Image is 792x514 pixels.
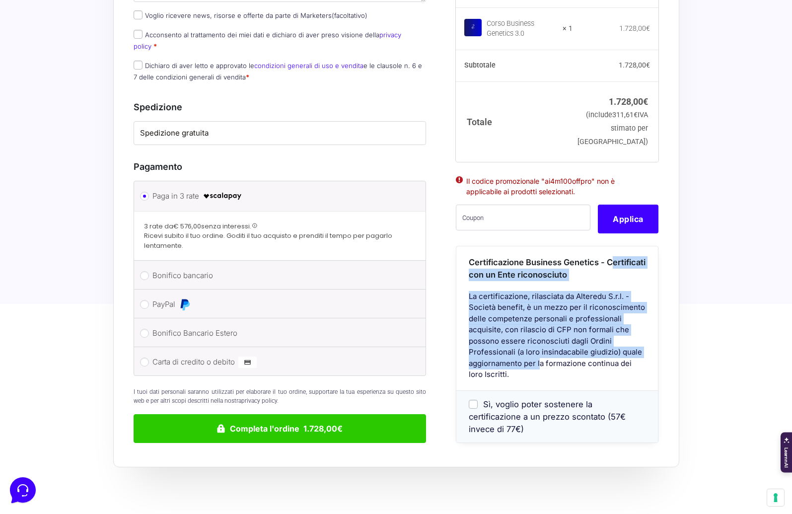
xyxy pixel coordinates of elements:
span: Start a Conversation [72,105,139,113]
p: Home [30,333,47,342]
button: Applica [598,205,658,233]
label: PayPal [152,297,404,312]
div: Corso Business Genetics 3.0 [487,19,556,39]
th: Totale [456,81,573,161]
img: dark [48,72,68,91]
input: Dichiaro di aver letto e approvato lecondizioni generali di uso e venditae le clausole n. 6 e 7 d... [134,61,143,70]
span: (facoltativo) [332,11,367,19]
span: € [643,96,648,107]
a: condizioni generali di uso e vendita [254,62,363,70]
input: Sì, voglio poter sostenere la certificazione a un prezzo scontato (57€ invece di 77€) [469,399,478,408]
button: Home [8,319,69,342]
img: Corso Business Genetics 3.0 [464,19,482,36]
label: Bonifico Bancario Estero [152,326,404,341]
p: I tuoi dati personali saranno utilizzati per elaborare il tuo ordine, supportare la tua esperienz... [134,387,427,405]
span: Find an Answer [16,139,68,147]
a: Open Help Center [124,139,183,147]
input: Search for an Article... [22,160,162,170]
label: Paga in 3 rate [152,189,404,204]
button: Start a Conversation [16,99,183,119]
span: Certificazione Business Genetics - Certificati con un Ente riconosciuto [469,257,646,280]
img: Carta di credito o debito [238,356,257,368]
strong: × 1 [563,24,573,34]
p: Help [154,333,167,342]
img: dark [32,72,52,91]
h2: Hello from Marketers 👋 [8,8,167,40]
p: Messages [85,333,114,342]
img: PayPal [179,298,191,310]
img: scalapay-logo-black.png [203,190,242,202]
input: Coupon [456,205,590,230]
span: 311,61 [612,111,638,119]
input: Voglio ricevere news, risorse e offerte da parte di Marketers(facoltativo) [134,10,143,19]
span: Sì, voglio poter sostenere la certificazione a un prezzo scontato (57€ invece di 77€) [469,399,626,434]
bdi: 1.728,00 [619,61,650,69]
div: Apri il pannello di LearnnAI [781,432,792,472]
span: € [646,24,650,32]
span: LearnnAI [783,447,790,467]
li: Il codice promozionale "ai4m100offpro" non è applicabile ai prodotti selezionati. [466,175,648,196]
h3: Spedizione [134,100,427,114]
span: € [634,111,638,119]
button: Completa l'ordine 1.728,00€ [134,414,427,443]
label: Spedizione gratuita [140,128,420,139]
button: Messages [69,319,130,342]
button: Help [130,319,191,342]
th: Subtotale [456,50,573,81]
span: € [646,61,650,69]
a: privacy policy [241,397,277,404]
small: (include IVA stimato per [GEOGRAPHIC_DATA]) [577,111,648,146]
button: Le tue preferenze relative al consenso per le tecnologie di tracciamento [767,489,784,506]
bdi: 1.728,00 [609,96,648,107]
div: La certificazione, rilasciata da Alteredu S.r.l. - Società benefit, è un mezzo per il riconoscime... [456,291,658,390]
span: Your Conversations [16,56,80,64]
iframe: Customerly Messenger Launcher [8,475,38,505]
input: Acconsento al trattamento dei miei dati e dichiaro di aver preso visione dellaprivacy policy [134,30,143,39]
label: Dichiaro di aver letto e approvato le e le clausole n. 6 e 7 delle condizioni generali di vendita [134,62,422,81]
label: Voglio ricevere news, risorse e offerte da parte di Marketers [134,11,367,19]
label: Bonifico bancario [152,268,404,283]
img: dark [16,72,36,91]
bdi: 1.728,00 [619,24,650,32]
label: Carta di credito o debito [152,355,404,369]
h3: Pagamento [134,160,427,173]
label: Acconsento al trattamento dei miei dati e dichiaro di aver preso visione della [134,31,401,50]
